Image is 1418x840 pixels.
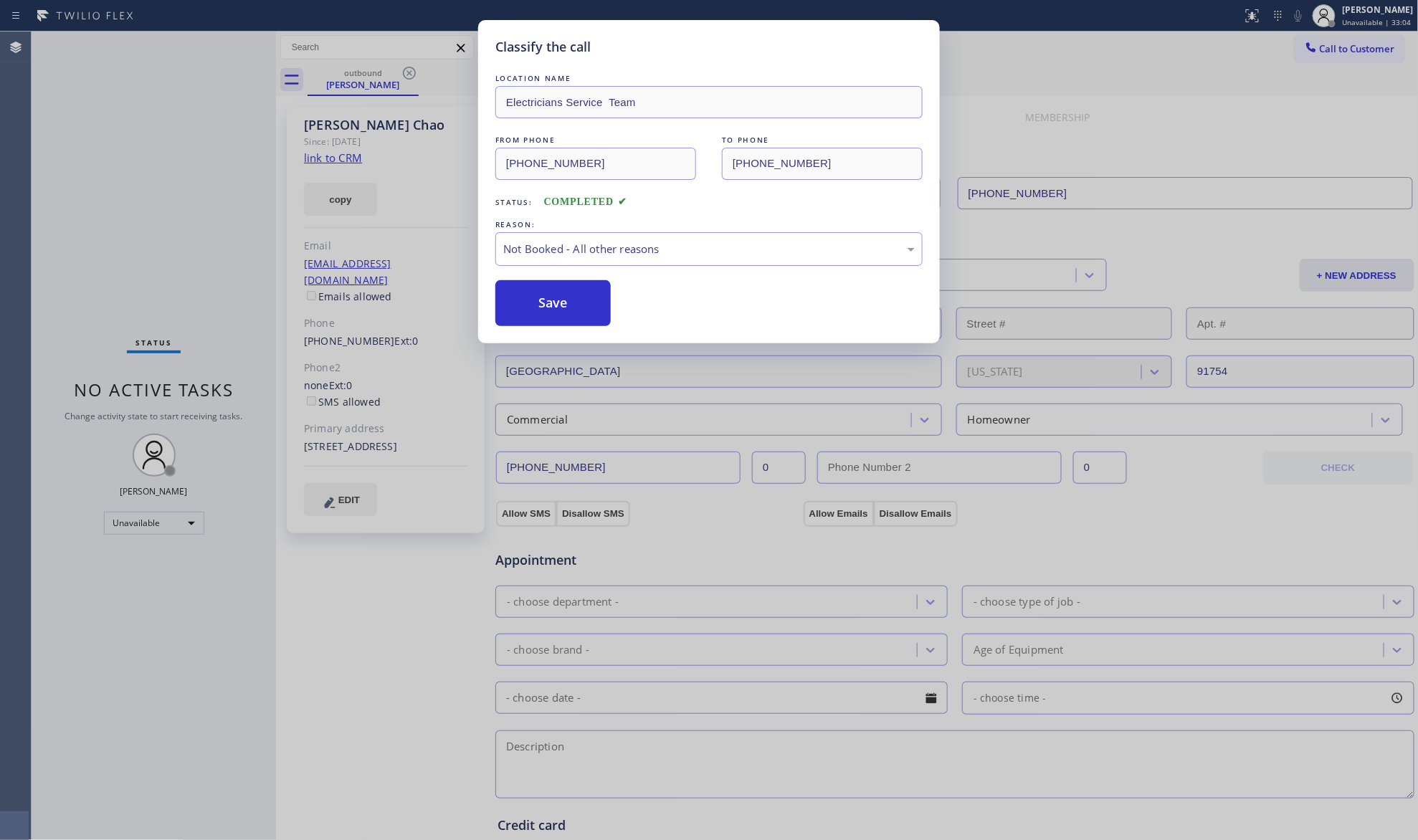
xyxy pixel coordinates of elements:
[495,280,611,326] button: Save
[495,148,696,180] input: From phone
[503,241,915,257] div: Not Booked - All other reasons
[722,148,923,180] input: To phone
[544,196,627,207] span: COMPLETED
[495,133,696,148] div: FROM PHONE
[495,197,533,207] span: Status:
[722,133,923,148] div: TO PHONE
[495,71,923,86] div: LOCATION NAME
[495,217,923,232] div: REASON:
[495,37,591,57] h5: Classify the call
